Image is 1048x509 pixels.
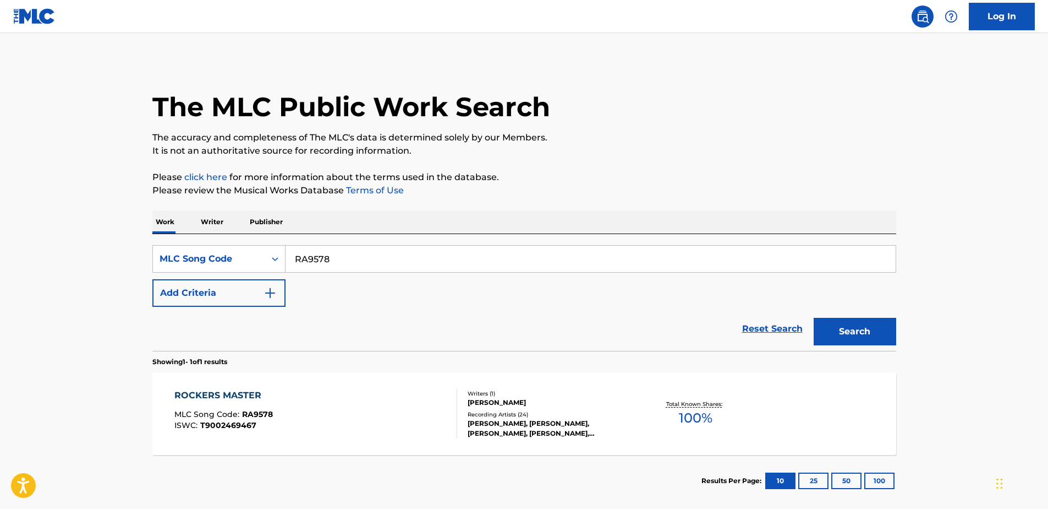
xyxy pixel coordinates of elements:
a: Reset Search [737,317,808,341]
iframe: Chat Widget [993,456,1048,509]
span: 100 % [679,408,712,428]
p: Work [152,210,178,234]
button: 50 [831,473,862,489]
img: MLC Logo [13,8,56,24]
img: search [916,10,929,23]
div: MLC Song Code [160,252,259,266]
a: Public Search [912,6,934,28]
button: 10 [765,473,795,489]
button: 25 [798,473,828,489]
a: Terms of Use [344,185,404,196]
span: ISWC : [174,420,200,430]
div: [PERSON_NAME] [468,398,634,408]
img: help [945,10,958,23]
div: ROCKERS MASTER [174,389,273,402]
p: Please for more information about the terms used in the database. [152,171,896,184]
div: Recording Artists ( 24 ) [468,410,634,419]
button: Search [814,318,896,345]
img: 9d2ae6d4665cec9f34b9.svg [264,286,277,300]
a: Log In [969,3,1035,30]
p: Publisher [246,210,286,234]
a: ROCKERS MASTERMLC Song Code:RA9578ISWC:T9002469467Writers (1)[PERSON_NAME]Recording Artists (24)[... [152,372,896,455]
p: The accuracy and completeness of The MLC's data is determined solely by our Members. [152,131,896,144]
h1: The MLC Public Work Search [152,90,550,123]
a: click here [184,172,227,182]
p: Writer [197,210,227,234]
div: Help [940,6,962,28]
span: RA9578 [242,409,273,419]
button: 100 [864,473,895,489]
span: T9002469467 [200,420,256,430]
div: Drag [996,467,1003,500]
button: Add Criteria [152,279,286,307]
p: It is not an authoritative source for recording information. [152,144,896,158]
div: Writers ( 1 ) [468,389,634,398]
span: MLC Song Code : [174,409,242,419]
div: [PERSON_NAME], [PERSON_NAME], [PERSON_NAME], [PERSON_NAME], [PERSON_NAME] [468,419,634,438]
p: Results Per Page: [701,476,764,486]
p: Showing 1 - 1 of 1 results [152,357,227,367]
p: Total Known Shares: [666,400,725,408]
form: Search Form [152,245,896,351]
p: Please review the Musical Works Database [152,184,896,197]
